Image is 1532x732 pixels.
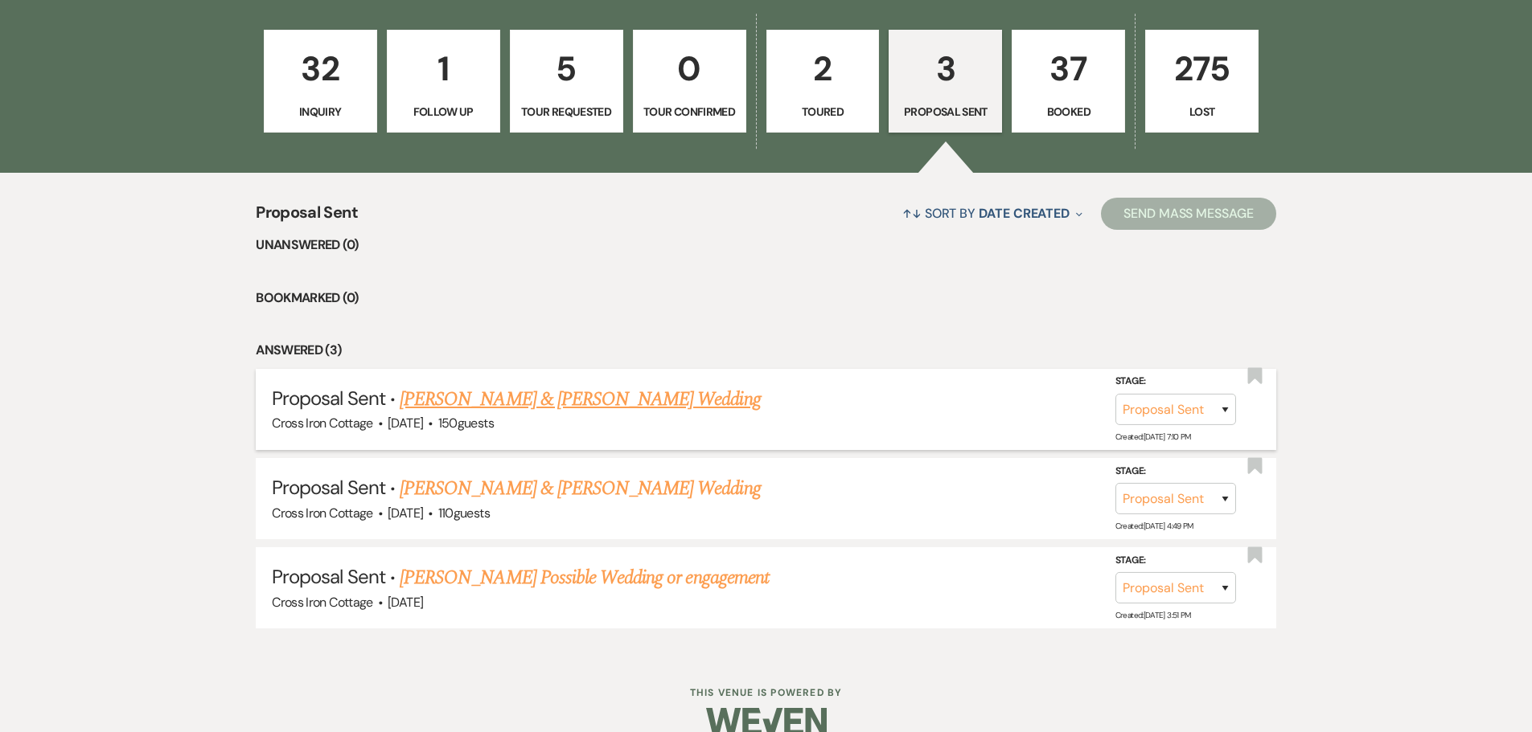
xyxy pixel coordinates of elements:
span: Created: [DATE] 3:51 PM [1115,610,1191,620]
a: 2Toured [766,30,880,133]
li: Unanswered (0) [256,235,1276,256]
a: 3Proposal Sent [889,30,1002,133]
label: Stage: [1115,552,1236,570]
a: 32Inquiry [264,30,377,133]
span: Cross Iron Cottage [272,594,372,611]
a: 1Follow Up [387,30,500,133]
span: Proposal Sent [272,564,385,589]
a: 37Booked [1012,30,1125,133]
span: [DATE] [388,505,423,521]
li: Bookmarked (0) [256,288,1276,309]
button: Sort By Date Created [896,192,1089,235]
span: Date Created [979,205,1070,222]
a: [PERSON_NAME] Possible Wedding or engagement [400,563,769,592]
p: 0 [643,42,736,96]
a: 5Tour Requested [510,30,623,133]
a: [PERSON_NAME] & [PERSON_NAME] Wedding [400,474,760,503]
p: Proposal Sent [899,103,992,121]
p: Toured [777,103,869,121]
span: Cross Iron Cottage [272,415,372,431]
a: 0Tour Confirmed [633,30,746,133]
span: Created: [DATE] 4:49 PM [1115,521,1193,531]
p: 2 [777,42,869,96]
p: 37 [1022,42,1115,96]
label: Stage: [1115,463,1236,481]
span: Created: [DATE] 7:10 PM [1115,431,1191,442]
p: 32 [274,42,367,96]
span: [DATE] [388,415,423,431]
p: 275 [1156,42,1248,96]
p: Follow Up [397,103,490,121]
span: 110 guests [438,505,490,521]
p: Inquiry [274,103,367,121]
li: Answered (3) [256,340,1276,361]
span: Cross Iron Cottage [272,505,372,521]
button: Send Mass Message [1101,198,1276,230]
span: ↑↓ [902,205,922,222]
span: 150 guests [438,415,494,431]
p: Tour Requested [520,103,613,121]
span: Proposal Sent [272,386,385,411]
p: Booked [1022,103,1115,121]
p: 3 [899,42,992,96]
p: 5 [520,42,613,96]
p: Tour Confirmed [643,103,736,121]
label: Stage: [1115,373,1236,391]
p: 1 [397,42,490,96]
a: 275Lost [1145,30,1259,133]
a: [PERSON_NAME] & [PERSON_NAME] Wedding [400,385,760,414]
span: [DATE] [388,594,423,611]
span: Proposal Sent [272,475,385,500]
span: Proposal Sent [256,200,358,235]
p: Lost [1156,103,1248,121]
